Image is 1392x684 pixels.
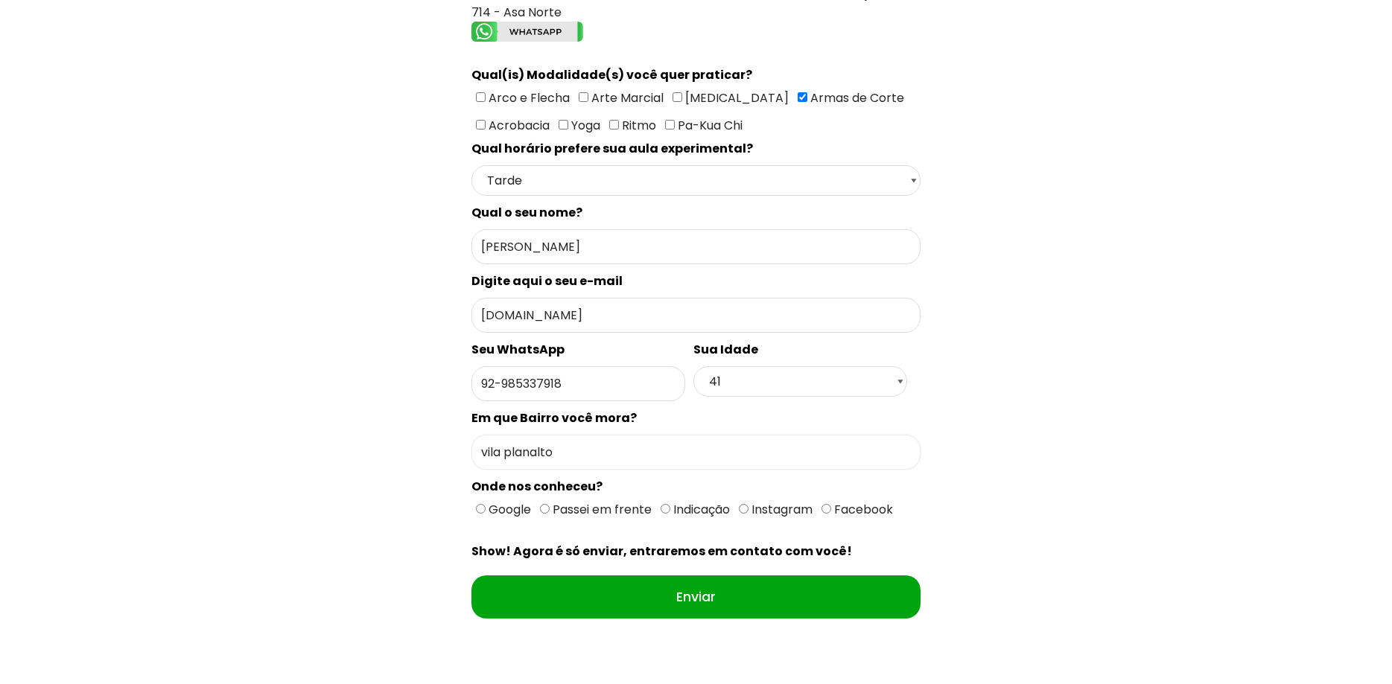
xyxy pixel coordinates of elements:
[476,120,486,130] input: Acrobacia
[675,117,743,134] span: Pa-Kua Chi
[471,204,582,221] spam: Qual o seu nome?
[471,575,921,619] input: Enviar
[471,66,752,83] spam: Qual(is) Modalidade(s) você quer praticar?
[673,92,682,102] input: [MEDICAL_DATA]
[471,272,623,290] spam: Digite aqui o seu e-mail
[609,120,619,130] input: Ritmo
[798,92,807,102] input: Armas de Corte
[559,120,568,130] input: Yoga
[471,140,753,157] spam: Qual horário prefere sua aula experimental?
[619,117,656,134] span: Ritmo
[579,92,588,102] input: Arte Marcial
[550,501,652,518] span: Passei em frente
[682,89,789,106] span: [MEDICAL_DATA]
[471,409,637,426] spam: Em que Bairro você mora?
[821,504,831,514] input: Facebook
[471,478,603,495] spam: Onde nos conheceu?
[476,504,486,514] input: Google
[807,89,904,106] span: Armas de Corte
[670,501,730,518] span: Indicação
[665,120,675,130] input: Pa-Kua Chi
[486,89,570,106] span: Arco e Flecha
[540,504,550,514] input: Passei em frente
[486,117,550,134] span: Acrobacia
[588,89,664,106] span: Arte Marcial
[749,501,813,518] span: Instagram
[568,117,600,134] span: Yoga
[471,22,583,42] img: whatsapp
[471,543,852,560] spam: Show! Agora é só enviar, entraremos em contato com você!
[486,501,531,518] span: Google
[471,341,565,358] spam: Seu WhatsApp
[831,501,893,518] span: Facebook
[693,341,758,358] spam: Sua Idade
[661,504,670,514] input: Indicação
[476,92,486,102] input: Arco e Flecha
[739,504,749,514] input: Instagram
